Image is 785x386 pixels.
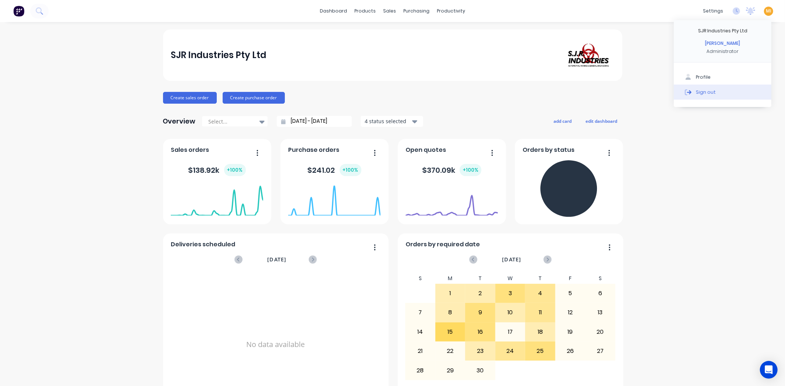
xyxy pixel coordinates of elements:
[563,40,614,71] img: SJR Industries Pty Ltd
[674,85,771,99] button: Sign out
[586,284,615,303] div: 6
[760,361,778,379] div: Open Intercom Messenger
[585,273,615,284] div: S
[465,273,495,284] div: T
[699,6,727,17] div: settings
[435,273,466,284] div: M
[400,6,433,17] div: purchasing
[466,284,495,303] div: 2
[406,146,446,154] span: Open quotes
[436,323,465,341] div: 15
[496,342,525,360] div: 24
[361,116,423,127] button: 4 status selected
[707,48,739,55] div: Administrator
[466,361,495,379] div: 30
[351,6,379,17] div: products
[436,342,465,360] div: 22
[496,284,525,303] div: 3
[460,164,481,176] div: + 100 %
[766,8,771,14] span: MI
[586,342,615,360] div: 27
[171,146,209,154] span: Sales orders
[502,255,521,264] span: [DATE]
[436,284,465,303] div: 1
[171,48,266,62] div: SJR Industries Pty Ltd
[422,164,481,176] div: $ 370.09k
[433,6,469,17] div: productivity
[586,323,615,341] div: 20
[223,92,285,104] button: Create purchase order
[556,284,585,303] div: 5
[406,323,435,341] div: 14
[406,342,435,360] div: 21
[526,323,555,341] div: 18
[188,164,246,176] div: $ 138.92k
[556,323,585,341] div: 19
[496,323,525,341] div: 17
[365,117,411,125] div: 4 status selected
[526,342,555,360] div: 25
[436,361,465,379] div: 29
[466,323,495,341] div: 16
[698,28,747,34] div: SJR Industries Pty Ltd
[526,284,555,303] div: 4
[696,89,716,95] div: Sign out
[406,303,435,322] div: 7
[316,6,351,17] a: dashboard
[163,114,196,129] div: Overview
[556,342,585,360] div: 26
[466,303,495,322] div: 9
[171,240,235,249] span: Deliveries scheduled
[224,164,246,176] div: + 100 %
[674,70,771,85] button: Profile
[581,116,622,126] button: edit dashboard
[555,273,586,284] div: F
[549,116,577,126] button: add card
[523,146,574,154] span: Orders by status
[379,6,400,17] div: sales
[288,146,339,154] span: Purchase orders
[525,273,555,284] div: T
[696,74,711,81] div: Profile
[705,40,740,47] div: [PERSON_NAME]
[436,303,465,322] div: 8
[405,273,435,284] div: S
[308,164,361,176] div: $ 241.02
[340,164,361,176] div: + 100 %
[163,92,217,104] button: Create sales order
[466,342,495,360] div: 23
[586,303,615,322] div: 13
[406,361,435,379] div: 28
[556,303,585,322] div: 12
[267,255,286,264] span: [DATE]
[495,273,526,284] div: W
[526,303,555,322] div: 11
[13,6,24,17] img: Factory
[496,303,525,322] div: 10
